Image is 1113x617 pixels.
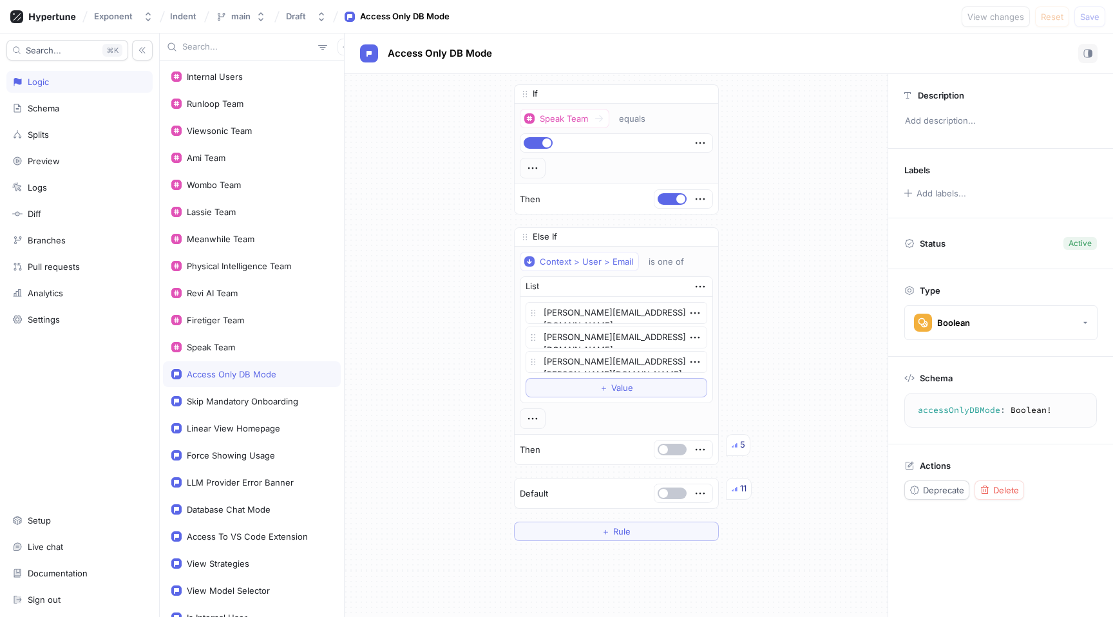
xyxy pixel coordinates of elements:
[187,450,275,460] div: Force Showing Usage
[520,252,639,271] button: Context > User > Email
[600,384,608,392] span: ＋
[904,305,1098,340] button: Boolean
[187,585,270,596] div: View Model Selector
[89,6,158,27] button: Exponent
[526,280,539,293] div: List
[740,439,745,451] div: 5
[520,444,540,457] p: Then
[187,234,254,244] div: Meanwhile Team
[281,6,332,27] button: Draft
[187,558,249,569] div: View Strategies
[920,285,940,296] p: Type
[28,77,49,87] div: Logic
[993,486,1019,494] span: Delete
[918,90,964,100] p: Description
[187,477,294,488] div: LLM Provider Error Banner
[187,126,252,136] div: Viewsonic Team
[28,103,59,113] div: Schema
[967,13,1024,21] span: View changes
[170,12,196,21] span: Indent
[920,373,953,383] p: Schema
[28,288,63,298] div: Analytics
[904,165,930,175] p: Labels
[520,488,548,500] p: Default
[602,527,610,535] span: ＋
[187,207,236,217] div: Lassie Team
[187,315,244,325] div: Firetiger Team
[910,399,1091,422] textarea: accessOnlyDBMode: Boolean!
[740,482,747,495] div: 11
[649,256,684,267] div: is one of
[187,504,271,515] div: Database Chat Mode
[514,522,719,541] button: ＋Rule
[1041,13,1063,21] span: Reset
[28,129,49,140] div: Splits
[187,180,241,190] div: Wombo Team
[613,109,664,128] button: equals
[94,11,133,22] div: Exponent
[900,185,969,202] button: Add labels...
[540,113,588,124] div: Speak Team
[28,542,63,552] div: Live chat
[28,156,60,166] div: Preview
[520,109,609,128] button: Speak Team
[613,527,631,535] span: Rule
[28,314,60,325] div: Settings
[520,193,540,206] p: Then
[923,486,964,494] span: Deprecate
[187,153,225,163] div: Ami Team
[28,568,88,578] div: Documentation
[187,342,235,352] div: Speak Team
[187,99,243,109] div: Runloop Team
[619,113,645,124] div: equals
[920,234,946,252] p: Status
[28,182,47,193] div: Logs
[28,209,41,219] div: Diff
[526,302,707,324] textarea: [PERSON_NAME][EMAIL_ADDRESS][DOMAIN_NAME]
[388,48,492,59] span: Access Only DB Mode
[231,11,251,22] div: main
[526,351,707,373] textarea: [PERSON_NAME][EMAIL_ADDRESS][PERSON_NAME][DOMAIN_NAME]
[917,189,966,198] div: Add labels...
[187,423,280,433] div: Linear View Homepage
[1069,238,1092,249] div: Active
[187,261,291,271] div: Physical Intelligence Team
[28,261,80,272] div: Pull requests
[182,41,313,53] input: Search...
[28,515,51,526] div: Setup
[187,288,238,298] div: Revi AI Team
[6,562,153,584] a: Documentation
[526,327,707,348] textarea: [PERSON_NAME][EMAIL_ADDRESS][DOMAIN_NAME]
[899,110,1102,132] p: Add description...
[102,44,122,57] div: K
[904,480,969,500] button: Deprecate
[962,6,1030,27] button: View changes
[526,378,707,397] button: ＋Value
[643,252,703,271] button: is one of
[26,46,61,54] span: Search...
[286,11,306,22] div: Draft
[611,384,633,392] span: Value
[937,318,970,328] div: Boolean
[28,235,66,245] div: Branches
[920,460,951,471] p: Actions
[975,480,1024,500] button: Delete
[1080,13,1099,21] span: Save
[533,88,538,100] p: If
[187,531,308,542] div: Access To VS Code Extension
[360,10,450,23] div: Access Only DB Mode
[187,396,298,406] div: Skip Mandatory Onboarding
[6,40,128,61] button: Search...K
[540,256,633,267] div: Context > User > Email
[533,231,557,243] p: Else If
[28,594,61,605] div: Sign out
[1074,6,1105,27] button: Save
[211,6,271,27] button: main
[187,369,276,379] div: Access Only DB Mode
[1035,6,1069,27] button: Reset
[187,71,243,82] div: Internal Users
